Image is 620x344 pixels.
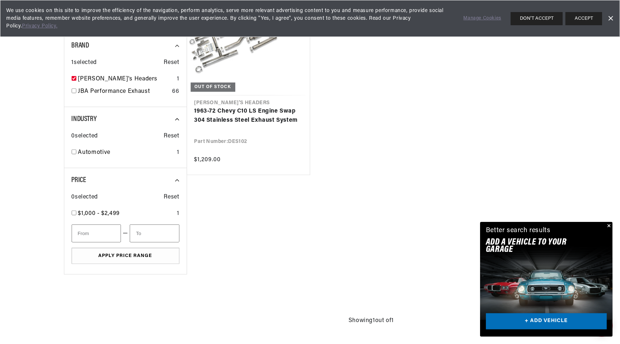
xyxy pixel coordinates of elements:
[177,148,179,158] div: 1
[464,15,501,22] a: Manage Cookies
[72,116,97,123] span: Industry
[6,7,453,30] span: We use cookies on this site to improve the efficiency of the navigation, perform analytics, serve...
[349,316,394,326] span: Showing 1 out of 1
[22,23,57,29] a: Privacy Policy.
[72,132,98,141] span: 0 selected
[194,107,303,125] a: 1963-72 Chevy C10 LS Engine Swap 304 Stainless Steel Exhaust System
[130,224,179,242] input: To
[566,12,602,25] button: ACCEPT
[72,224,121,242] input: From
[78,211,120,216] span: $1,000 - $2,499
[123,229,128,238] span: —
[177,75,179,84] div: 1
[78,75,174,84] a: [PERSON_NAME]'s Headers
[72,193,98,202] span: 0 selected
[172,87,179,97] div: 66
[72,58,97,68] span: 1 selected
[164,58,179,68] span: Reset
[72,248,179,264] button: Apply Price Range
[78,87,170,97] a: JBA Performance Exhaust
[177,209,179,219] div: 1
[164,132,179,141] span: Reset
[486,239,589,254] h2: Add A VEHICLE to your garage
[164,193,179,202] span: Reset
[486,313,607,330] a: + ADD VEHICLE
[511,12,563,25] button: DON'T ACCEPT
[72,42,89,49] span: Brand
[78,148,174,158] a: Automotive
[72,177,86,184] span: Price
[605,13,616,24] a: Dismiss Banner
[486,226,551,236] div: Better search results
[604,222,613,231] button: Close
